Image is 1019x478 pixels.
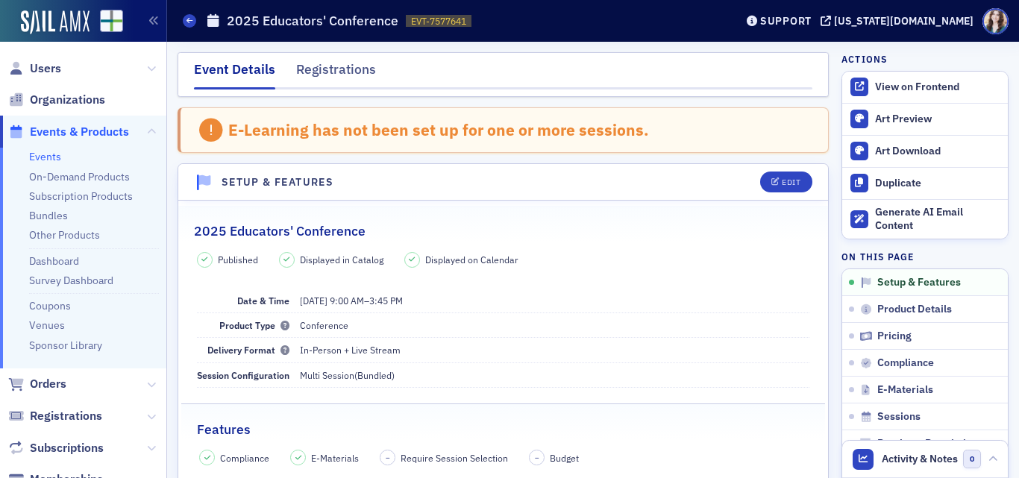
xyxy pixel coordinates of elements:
[194,221,366,241] h2: 2025 Educators' Conference
[29,228,100,242] a: Other Products
[30,408,102,424] span: Registrations
[821,16,979,26] button: [US_STATE][DOMAIN_NAME]
[29,339,102,352] a: Sponsor Library
[877,383,933,397] span: E-Materials
[207,344,289,356] span: Delivery Format
[30,60,61,77] span: Users
[29,170,130,183] a: On-Demand Products
[300,319,348,331] span: Conference
[222,174,333,190] h4: Setup & Features
[882,451,958,467] span: Activity & Notes
[760,172,812,192] button: Edit
[842,135,1008,167] a: Art Download
[29,299,71,312] a: Coupons
[877,356,934,370] span: Compliance
[875,177,1000,190] div: Duplicate
[197,369,289,381] span: Session Configuration
[875,145,1000,158] div: Art Download
[401,451,508,465] span: Require Session Selection
[8,60,61,77] a: Users
[218,253,258,266] span: Published
[842,167,1008,199] button: Duplicate
[300,363,810,387] dd: (Bundled)
[30,376,66,392] span: Orders
[877,330,912,343] span: Pricing
[369,295,403,306] time: 3:45 PM
[194,60,275,89] div: Event Details
[227,12,398,30] h1: 2025 Educators' Conference
[300,295,403,306] span: –
[841,52,888,66] h4: Actions
[8,440,104,456] a: Subscriptions
[21,10,90,34] img: SailAMX
[8,124,129,140] a: Events & Products
[29,150,61,163] a: Events
[8,92,105,108] a: Organizations
[875,81,1000,94] div: View on Frontend
[386,453,390,463] span: –
[29,274,113,287] a: Survey Dashboard
[842,72,1008,103] a: View on Frontend
[535,453,539,463] span: –
[877,276,961,289] span: Setup & Features
[425,253,518,266] span: Displayed on Calendar
[100,10,123,33] img: SailAMX
[300,253,383,266] span: Displayed in Catalog
[30,124,129,140] span: Events & Products
[29,189,133,203] a: Subscription Products
[296,60,376,87] div: Registrations
[300,344,401,356] span: In-Person + Live Stream
[29,209,68,222] a: Bundles
[875,113,1000,126] div: Art Preview
[8,376,66,392] a: Orders
[8,408,102,424] a: Registrations
[760,14,812,28] div: Support
[90,10,123,35] a: View Homepage
[30,440,104,456] span: Subscriptions
[228,120,649,139] div: E-Learning has not been set up for one or more sessions.
[842,104,1008,135] a: Art Preview
[29,254,79,268] a: Dashboard
[411,15,466,28] span: EVT-7577641
[197,420,251,439] h2: Features
[877,437,983,450] span: Purchase Restrictions
[782,178,800,186] div: Edit
[311,451,359,465] span: E-Materials
[875,206,1000,232] div: Generate AI Email Content
[300,295,327,306] span: [DATE]
[219,319,289,331] span: Product Type
[30,92,105,108] span: Organizations
[220,451,269,465] span: Compliance
[237,295,289,306] span: Date & Time
[842,199,1008,239] button: Generate AI Email Content
[834,14,973,28] div: [US_STATE][DOMAIN_NAME]
[300,369,354,381] span: Multi Session
[877,303,952,316] span: Product Details
[877,410,921,424] span: Sessions
[330,295,364,306] time: 9:00 AM
[982,8,1009,34] span: Profile
[550,451,579,465] span: Budget
[841,250,1009,263] h4: On this page
[963,450,982,468] span: 0
[29,318,65,332] a: Venues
